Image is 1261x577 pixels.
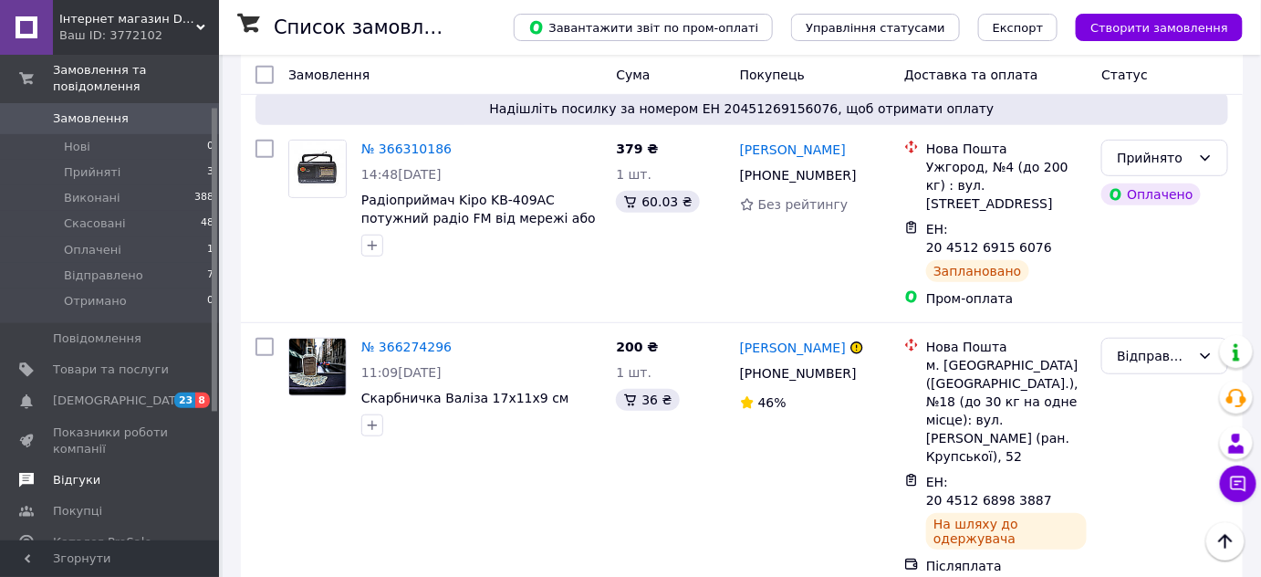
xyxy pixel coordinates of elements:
span: Доставка та оплата [904,68,1038,82]
div: Пром-оплата [926,289,1087,308]
span: Відправлено [64,268,143,284]
a: № 366310186 [361,142,452,156]
span: Замовлення [53,110,129,127]
button: Наверх [1206,522,1245,561]
span: 1 шт. [616,167,651,182]
span: Надішліть посилку за номером ЕН 20451269156076, щоб отримати оплату [263,100,1221,118]
span: Відгуки [53,472,100,488]
div: Оплачено [1101,184,1200,205]
span: Експорт [993,21,1044,35]
span: Виконані [64,190,120,206]
div: [PHONE_NUMBER] [736,361,860,386]
span: Замовлення та повідомлення [53,62,219,95]
span: 23 [174,393,195,408]
h1: Список замовлень [274,16,459,38]
span: Покупці [53,503,102,519]
div: [PHONE_NUMBER] [736,163,860,188]
img: Фото товару [289,339,346,395]
span: 0 [207,139,214,155]
span: 388 [194,190,214,206]
div: Післяплата [926,557,1087,575]
span: Товари та послуги [53,362,169,378]
a: Скарбничка Валіза 17х11х9 см [361,391,569,405]
span: Скасовані [64,215,126,232]
span: 46% [758,395,787,410]
span: ЕН: 20 4512 6915 6076 [926,222,1052,255]
div: Ужгород, №4 (до 200 кг) : вул. [STREET_ADDRESS] [926,158,1087,213]
div: Ваш ID: 3772102 [59,27,219,44]
span: Завантажити звіт по пром-оплаті [528,19,758,36]
a: [PERSON_NAME] [740,339,846,357]
span: Покупець [740,68,805,82]
span: ЕН: 20 4512 6898 3887 [926,475,1052,508]
span: Інтернет магазин DeVo - різноманітні товари по доступній ціні. [59,11,196,27]
a: Радіоприймач Kipo KB-409AC потужний радіо FM від мережі або від батарейки R20 Чорний [361,193,596,244]
span: 1 [207,242,214,258]
a: Фото товару [288,338,347,396]
div: м. [GEOGRAPHIC_DATA] ([GEOGRAPHIC_DATA].), №18 (до 30 кг на одне місце): вул. [PERSON_NAME] (ран.... [926,356,1087,466]
a: [PERSON_NAME] [740,141,846,159]
div: На шляху до одержувача [926,513,1087,550]
div: 36 ₴ [616,389,679,411]
div: Нова Пошта [926,140,1087,158]
button: Експорт [978,14,1058,41]
a: № 366274296 [361,340,452,354]
span: 0 [207,293,214,309]
span: 48 [201,215,214,232]
div: Нова Пошта [926,338,1087,356]
img: Фото товару [289,141,346,197]
span: Статус [1101,68,1148,82]
span: 200 ₴ [616,340,658,354]
span: Отримано [64,293,127,309]
span: Оплачені [64,242,121,258]
span: Показники роботи компанії [53,425,169,457]
div: Прийнято [1117,148,1191,168]
button: Створити замовлення [1076,14,1243,41]
button: Чат з покупцем [1220,466,1256,502]
span: Каталог ProSale [53,534,151,551]
span: [DEMOGRAPHIC_DATA] [53,393,188,409]
span: Замовлення [288,68,370,82]
div: Відправлено [1117,346,1191,366]
span: 11:09[DATE] [361,365,442,380]
button: Управління статусами [791,14,960,41]
span: 14:48[DATE] [361,167,442,182]
span: Прийняті [64,164,120,181]
button: Завантажити звіт по пром-оплаті [514,14,773,41]
span: 7 [207,268,214,284]
a: Створити замовлення [1058,19,1243,34]
span: 8 [195,393,210,408]
span: 1 шт. [616,365,651,380]
span: 3 [207,164,214,181]
span: Cума [616,68,650,82]
span: Без рейтингу [758,197,849,212]
span: Нові [64,139,90,155]
span: 379 ₴ [616,142,658,156]
a: Фото товару [288,140,347,198]
div: Заплановано [926,260,1029,282]
div: 60.03 ₴ [616,191,699,213]
span: Створити замовлення [1090,21,1228,35]
span: Управління статусами [806,21,945,35]
span: Повідомлення [53,330,141,347]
